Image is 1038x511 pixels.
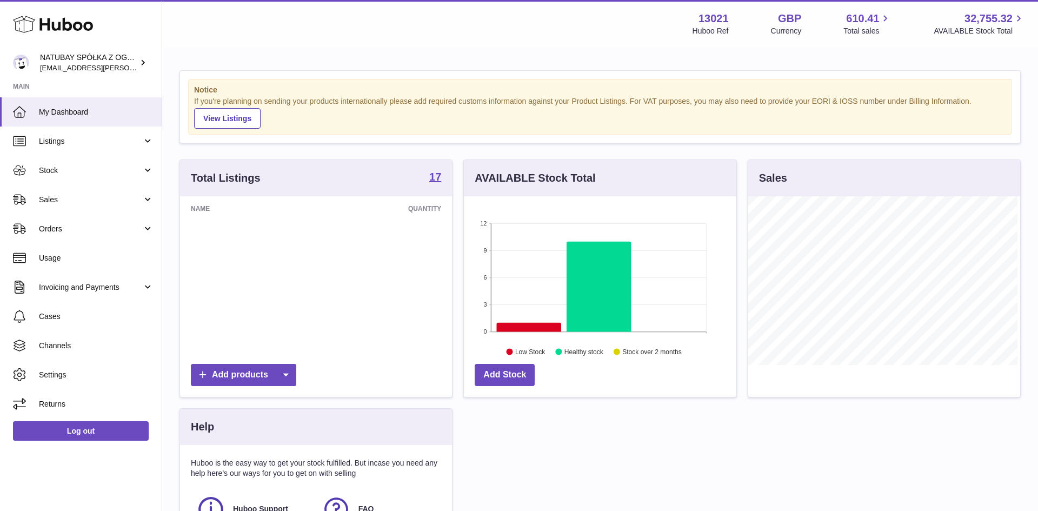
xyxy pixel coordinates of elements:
[194,108,261,129] a: View Listings
[194,85,1006,95] strong: Notice
[429,171,441,182] strong: 17
[693,26,729,36] div: Huboo Ref
[194,96,1006,129] div: If you're planning on sending your products internationally please add required customs informati...
[191,458,441,479] p: Huboo is the easy way to get your stock fulfilled. But incase you need any help here's our ways f...
[429,171,441,184] a: 17
[846,11,879,26] span: 610.41
[39,195,142,205] span: Sales
[484,247,487,254] text: 9
[759,171,787,185] h3: Sales
[40,52,137,73] div: NATUBAY SPÓŁKA Z OGRANICZONĄ ODPOWIEDZIALNOŚCIĄ
[191,420,214,434] h3: Help
[484,301,487,308] text: 3
[39,136,142,147] span: Listings
[564,348,604,355] text: Healthy stock
[778,11,801,26] strong: GBP
[843,26,891,36] span: Total sales
[191,171,261,185] h3: Total Listings
[843,11,891,36] a: 610.41 Total sales
[180,196,296,221] th: Name
[39,253,154,263] span: Usage
[296,196,453,221] th: Quantity
[771,26,802,36] div: Currency
[698,11,729,26] strong: 13021
[191,364,296,386] a: Add products
[39,370,154,380] span: Settings
[39,224,142,234] span: Orders
[484,274,487,281] text: 6
[39,107,154,117] span: My Dashboard
[964,11,1013,26] span: 32,755.32
[934,26,1025,36] span: AVAILABLE Stock Total
[39,282,142,293] span: Invoicing and Payments
[39,341,154,351] span: Channels
[475,364,535,386] a: Add Stock
[481,220,487,227] text: 12
[484,328,487,335] text: 0
[13,55,29,71] img: kacper.antkowski@natubay.pl
[13,421,149,441] a: Log out
[39,399,154,409] span: Returns
[623,348,682,355] text: Stock over 2 months
[39,311,154,322] span: Cases
[515,348,545,355] text: Low Stock
[40,63,217,72] span: [EMAIL_ADDRESS][PERSON_NAME][DOMAIN_NAME]
[39,165,142,176] span: Stock
[934,11,1025,36] a: 32,755.32 AVAILABLE Stock Total
[475,171,595,185] h3: AVAILABLE Stock Total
